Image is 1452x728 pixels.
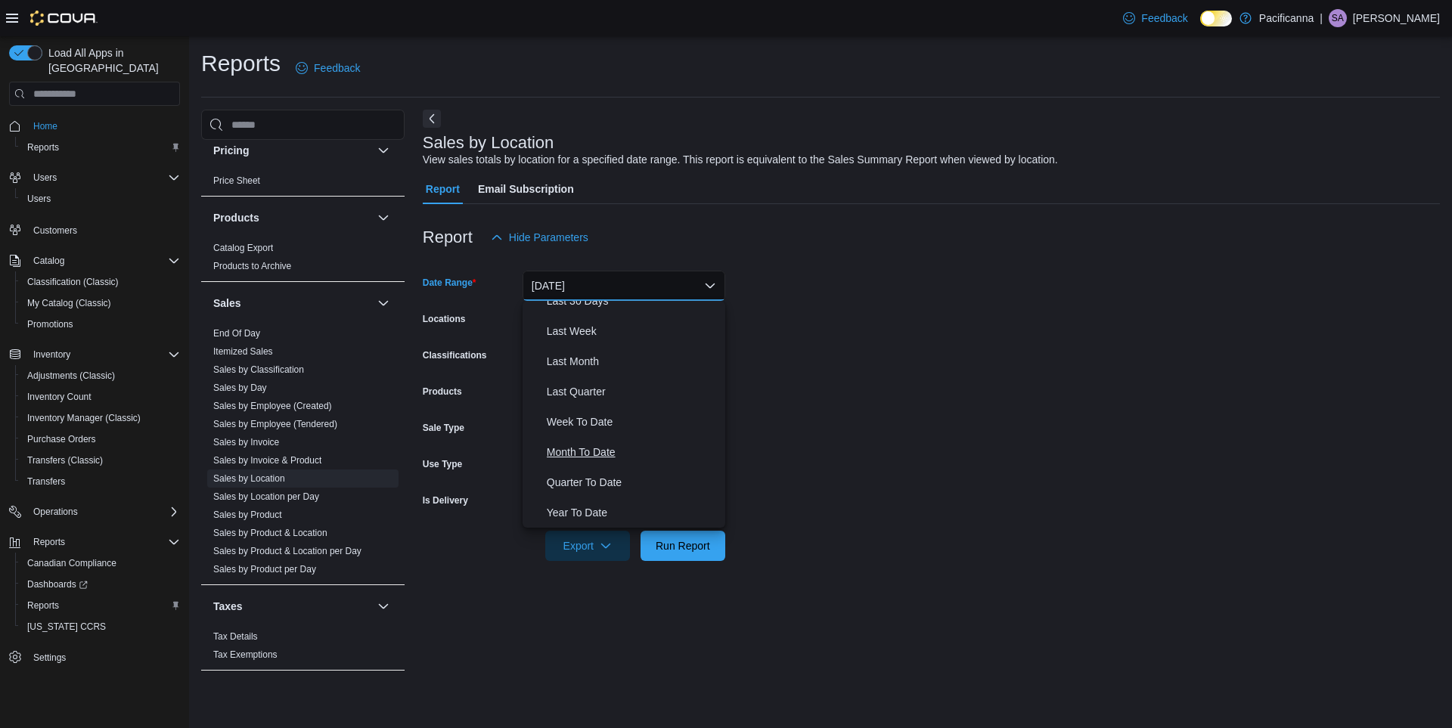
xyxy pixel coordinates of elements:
span: Catalog [27,252,180,270]
span: Inventory [33,349,70,361]
p: Pacificanna [1259,9,1314,27]
a: Sales by Invoice [213,437,279,448]
span: Adjustments (Classic) [27,370,115,382]
span: Home [27,116,180,135]
span: Sales by Classification [213,364,304,376]
span: Feedback [314,60,360,76]
a: Tax Details [213,631,258,642]
span: End Of Day [213,327,260,339]
button: Reports [15,595,186,616]
label: Products [423,386,462,398]
a: Reports [21,138,65,156]
span: Tax Exemptions [213,649,278,661]
a: Settings [27,649,72,667]
span: Canadian Compliance [27,557,116,569]
span: Week To Date [547,413,719,431]
span: Dashboards [21,575,180,593]
a: Dashboards [15,574,186,595]
a: Classification (Classic) [21,273,125,291]
span: Reports [27,533,180,551]
span: Last Month [547,352,719,370]
a: Feedback [1117,3,1193,33]
label: Sale Type [423,422,464,434]
span: Washington CCRS [21,618,180,636]
button: Inventory [3,344,186,365]
button: Operations [27,503,84,521]
button: Home [3,115,186,137]
span: Sales by Location [213,472,285,485]
span: Users [21,190,180,208]
a: Transfers [21,472,71,491]
button: Users [27,169,63,187]
div: Sales [201,324,405,584]
button: Run Report [641,531,725,561]
span: Hide Parameters [509,230,588,245]
span: Users [27,169,180,187]
span: Operations [27,503,180,521]
span: Sales by Employee (Created) [213,400,332,412]
button: Classification (Classic) [15,271,186,293]
button: Canadian Compliance [15,553,186,574]
h1: Reports [201,48,281,79]
h3: Sales by Location [423,134,554,152]
a: Customers [27,221,83,240]
span: Purchase Orders [27,433,96,445]
input: Dark Mode [1200,11,1232,26]
span: Inventory Manager (Classic) [27,412,141,424]
button: Hide Parameters [485,222,594,252]
button: Promotions [15,314,186,335]
div: Taxes [201,627,405,670]
span: Transfers (Classic) [27,454,103,466]
button: [US_STATE] CCRS [15,616,186,637]
button: Products [374,209,392,227]
a: Adjustments (Classic) [21,367,121,385]
a: Sales by Day [213,383,267,393]
span: Sales by Product & Location [213,527,327,539]
a: Sales by Product & Location [213,528,327,538]
button: Customers [3,218,186,240]
span: SA [1332,9,1344,27]
span: Sales by Product & Location per Day [213,545,361,557]
button: Transfers (Classic) [15,450,186,471]
span: Sales by Location per Day [213,491,319,503]
span: Dashboards [27,578,88,590]
label: Use Type [423,458,462,470]
a: Inventory Count [21,388,98,406]
span: Run Report [656,538,710,553]
a: End Of Day [213,328,260,339]
a: Catalog Export [213,243,273,253]
span: Reports [27,599,59,612]
button: Reports [27,533,71,551]
button: Inventory Count [15,386,186,407]
div: Pricing [201,172,405,196]
span: Reports [21,596,180,615]
button: Users [3,167,186,188]
div: Select listbox [523,301,725,528]
span: [US_STATE] CCRS [27,621,106,633]
span: Last 30 Days [547,292,719,310]
span: Home [33,120,57,132]
button: My Catalog (Classic) [15,293,186,314]
div: View sales totals by location for a specified date range. This report is equivalent to the Sales ... [423,152,1058,168]
a: Sales by Invoice & Product [213,455,321,466]
span: Operations [33,506,78,518]
label: Locations [423,313,466,325]
div: Shianne Adams [1329,9,1347,27]
span: Settings [33,652,66,664]
a: Price Sheet [213,175,260,186]
button: Inventory [27,345,76,364]
button: Products [213,210,371,225]
p: | [1320,9,1323,27]
a: Sales by Location per Day [213,491,319,502]
nav: Complex example [9,109,180,708]
span: Month To Date [547,443,719,461]
button: Catalog [3,250,186,271]
a: Sales by Employee (Tendered) [213,419,337,429]
button: Export [545,531,630,561]
span: Year To Date [547,503,719,522]
label: Is Delivery [423,494,468,507]
span: Transfers [27,476,65,488]
a: Promotions [21,315,79,333]
a: My Catalog (Classic) [21,294,117,312]
button: Sales [374,294,392,312]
